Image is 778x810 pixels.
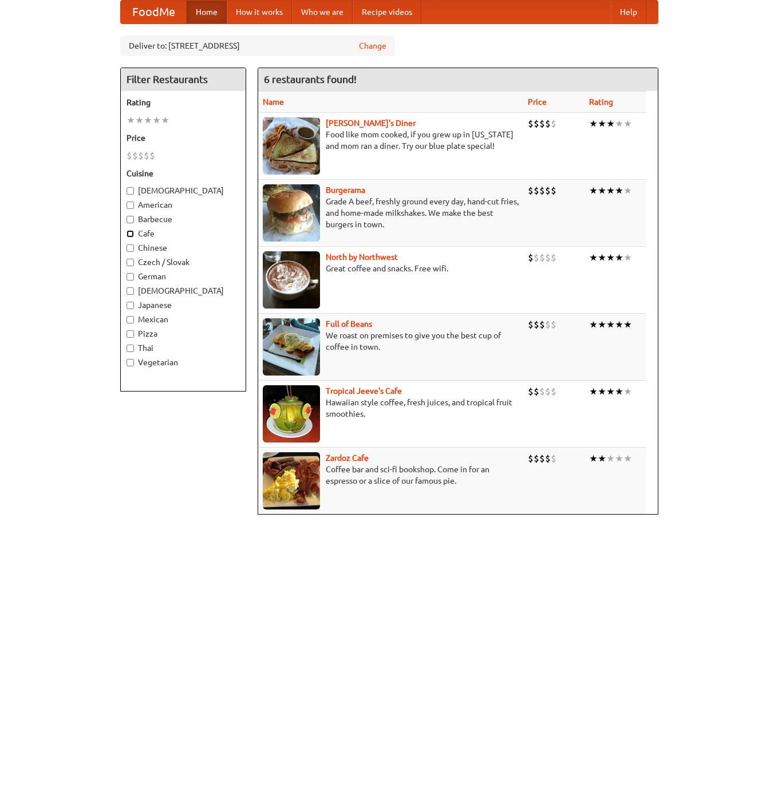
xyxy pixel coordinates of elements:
[127,114,135,127] li: ★
[127,228,240,239] label: Cafe
[589,452,598,465] li: ★
[263,184,320,242] img: burgerama.jpg
[120,35,395,56] div: Deliver to: [STREET_ADDRESS]
[326,386,402,396] a: Tropical Jeeve's Cafe
[589,318,598,331] li: ★
[606,117,615,130] li: ★
[127,273,134,280] input: German
[263,196,519,230] p: Grade A beef, freshly ground every day, hand-cut fries, and home-made milkshakes. We make the bes...
[292,1,353,23] a: Who we are
[551,251,556,264] li: $
[528,184,534,197] li: $
[326,252,398,262] a: North by Northwest
[264,74,357,85] ng-pluralize: 6 restaurants found!
[359,40,386,52] a: Change
[263,330,519,353] p: We roast on premises to give you the best cup of coffee in town.
[539,117,545,130] li: $
[598,385,606,398] li: ★
[127,201,134,209] input: American
[528,251,534,264] li: $
[326,319,372,329] a: Full of Beans
[127,357,240,368] label: Vegetarian
[127,302,134,309] input: Japanese
[615,318,623,331] li: ★
[263,385,320,442] img: jeeves.jpg
[263,452,320,509] img: zardoz.jpg
[127,216,134,223] input: Barbecue
[121,1,187,23] a: FoodMe
[127,287,134,295] input: [DEMOGRAPHIC_DATA]
[127,271,240,282] label: German
[598,117,606,130] li: ★
[589,97,613,106] a: Rating
[326,185,365,195] a: Burgerama
[606,318,615,331] li: ★
[589,117,598,130] li: ★
[326,453,369,463] a: Zardoz Cafe
[539,318,545,331] li: $
[623,318,632,331] li: ★
[263,397,519,420] p: Hawaiian style coffee, fresh juices, and tropical fruit smoothies.
[127,259,134,266] input: Czech / Slovak
[127,256,240,268] label: Czech / Slovak
[545,452,551,465] li: $
[528,117,534,130] li: $
[127,199,240,211] label: American
[606,452,615,465] li: ★
[551,318,556,331] li: $
[263,318,320,376] img: beans.jpg
[623,117,632,130] li: ★
[127,242,240,254] label: Chinese
[615,452,623,465] li: ★
[138,149,144,162] li: $
[551,117,556,130] li: $
[149,149,155,162] li: $
[545,117,551,130] li: $
[623,452,632,465] li: ★
[534,318,539,331] li: $
[127,285,240,297] label: [DEMOGRAPHIC_DATA]
[227,1,292,23] a: How it works
[551,184,556,197] li: $
[127,314,240,325] label: Mexican
[545,251,551,264] li: $
[127,359,134,366] input: Vegetarian
[528,97,547,106] a: Price
[144,149,149,162] li: $
[127,330,134,338] input: Pizza
[539,452,545,465] li: $
[127,316,134,323] input: Mexican
[539,184,545,197] li: $
[589,385,598,398] li: ★
[551,452,556,465] li: $
[132,149,138,162] li: $
[121,68,246,91] h4: Filter Restaurants
[127,299,240,311] label: Japanese
[263,263,519,274] p: Great coffee and snacks. Free wifi.
[598,318,606,331] li: ★
[606,184,615,197] li: ★
[606,251,615,264] li: ★
[127,328,240,339] label: Pizza
[534,251,539,264] li: $
[127,345,134,352] input: Thai
[263,251,320,309] img: north.jpg
[545,184,551,197] li: $
[623,251,632,264] li: ★
[127,214,240,225] label: Barbecue
[598,184,606,197] li: ★
[187,1,227,23] a: Home
[534,117,539,130] li: $
[615,117,623,130] li: ★
[127,149,132,162] li: $
[127,342,240,354] label: Thai
[127,168,240,179] h5: Cuisine
[263,129,519,152] p: Food like mom cooked, if you grew up in [US_STATE] and mom ran a diner. Try our blue plate special!
[551,385,556,398] li: $
[623,385,632,398] li: ★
